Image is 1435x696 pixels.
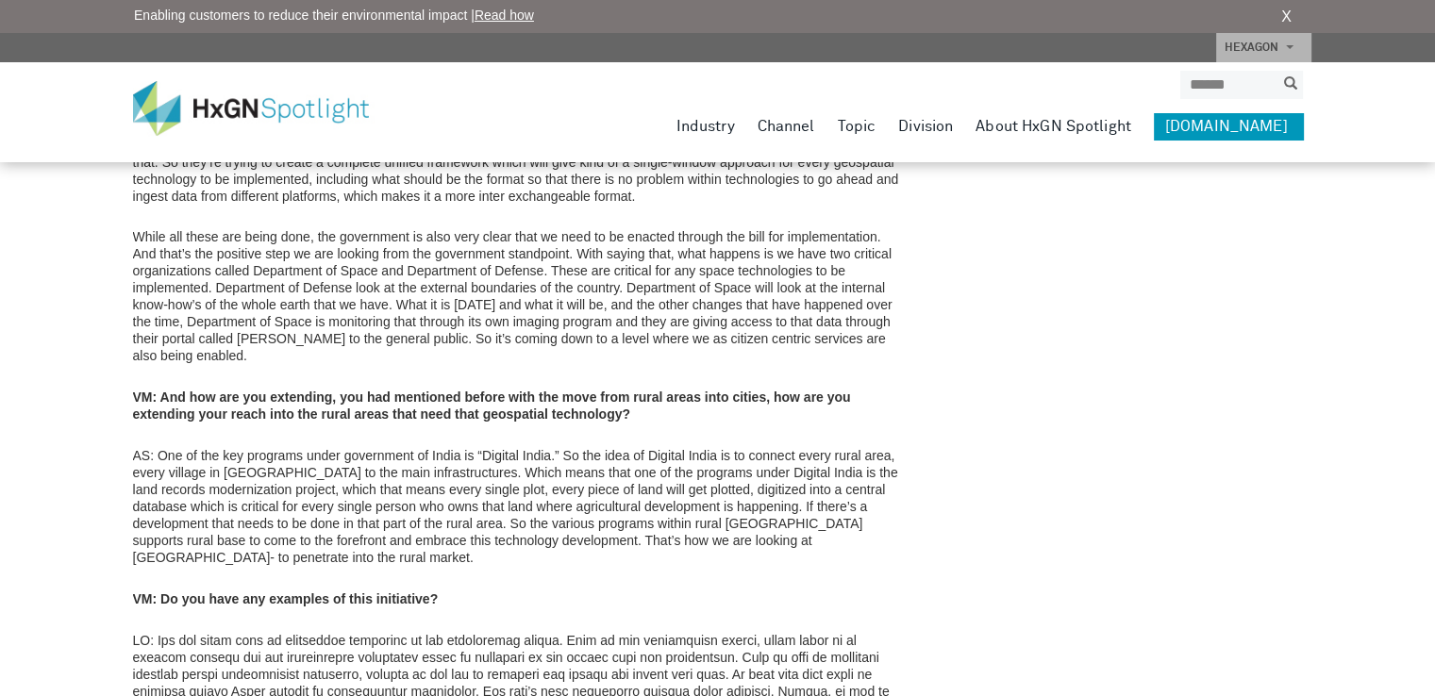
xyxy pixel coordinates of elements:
[134,6,534,25] span: Enabling customers to reduce their environmental impact |
[1154,113,1303,140] a: [DOMAIN_NAME]
[837,113,876,140] a: Topic
[898,113,953,140] a: Division
[1281,6,1292,28] a: X
[133,81,397,136] img: HxGN Spotlight
[758,113,815,140] a: Channel
[133,228,904,364] p: While all these are being done, the government is also very clear that we need to be enacted thro...
[976,113,1131,140] a: About HxGN Spotlight
[133,447,904,566] p: AS: One of the key programs under government of India is “Digital India.” So the idea of Digital ...
[1216,33,1311,62] a: HEXAGON
[475,8,534,23] a: Read how
[133,591,439,606] strong: VM: Do you have any examples of this initiative?
[133,389,851,422] strong: VM: And how are you extending, you had mentioned before with the move from rural areas into citie...
[676,113,735,140] a: Industry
